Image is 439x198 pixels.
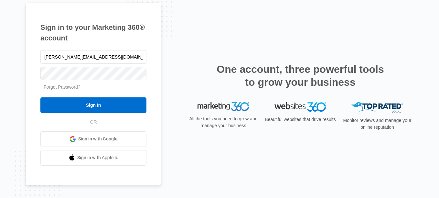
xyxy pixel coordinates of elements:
input: Sign In [40,97,146,113]
img: Websites 360 [274,102,326,112]
span: Sign in with Google [78,136,118,142]
h1: Sign in to your Marketing 360® account [40,22,146,43]
img: Top Rated Local [351,102,403,113]
a: Sign in with Google [40,131,146,147]
p: Monitor reviews and manage your online reputation [341,117,413,131]
p: All the tools you need to grow and manage your business [187,115,260,129]
img: Marketing 360 [198,102,249,111]
p: Beautiful websites that drive results [264,116,337,123]
span: Sign in with Apple Id [77,154,119,161]
a: Forgot Password? [44,84,80,90]
h2: One account, three powerful tools to grow your business [215,63,386,89]
a: Sign in with Apple Id [40,150,146,166]
input: Email [40,50,146,64]
span: OR [86,119,102,126]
